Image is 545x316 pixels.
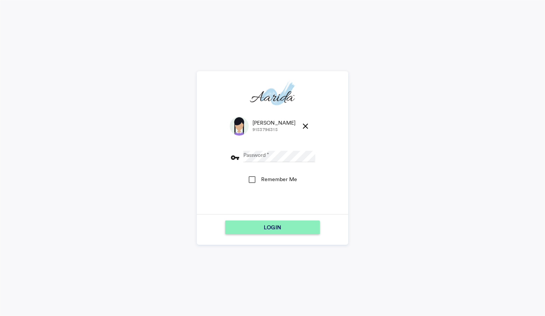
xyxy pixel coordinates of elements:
md-icon: vpn_key [230,153,240,162]
button: LOGIN [225,221,320,234]
md-icon: close [301,122,310,131]
md-checkbox: Remember Me [248,172,297,190]
img: aarida-optimized.png [250,80,295,108]
span: [PERSON_NAME] [252,119,296,127]
span: 9153796315 [252,127,296,133]
img: default.png [230,117,249,136]
div: Remember Me [261,175,297,183]
span: LOGIN [264,221,281,234]
button: close [298,119,313,134]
